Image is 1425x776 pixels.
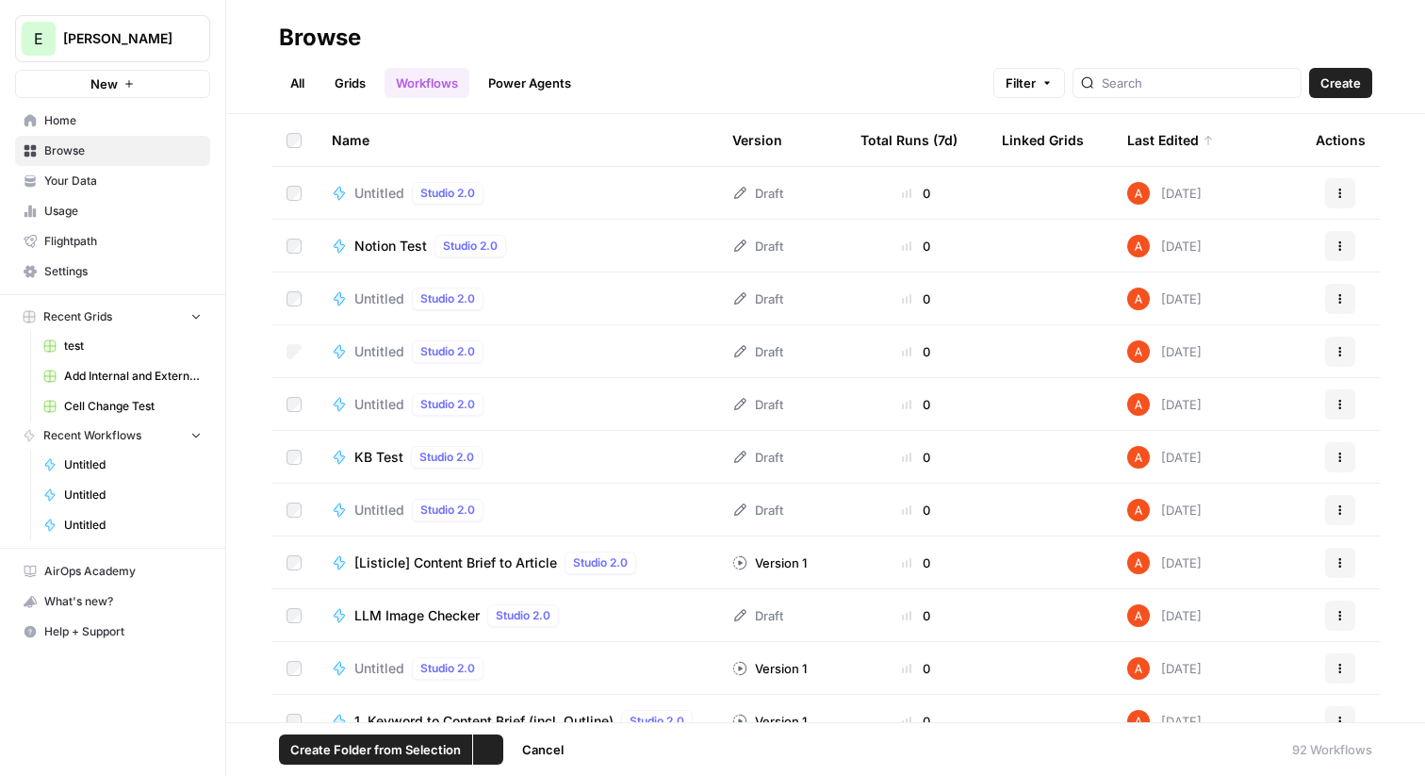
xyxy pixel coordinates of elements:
div: 0 [860,237,972,256]
a: [Listicle] Content Brief to ArticleStudio 2.0 [332,552,702,574]
div: Draft [732,448,783,467]
span: Studio 2.0 [420,502,475,519]
span: [Listicle] Content Brief to Article [354,553,557,572]
a: Browse [15,136,210,166]
span: Recent Workflows [43,427,141,444]
button: Recent Grids [15,303,210,331]
span: Recent Grids [43,308,112,325]
img: cje7zb9ux0f2nqyv5qqgv3u0jxek [1127,604,1150,627]
a: Flightpath [15,226,210,256]
span: New [90,74,118,93]
span: Untitled [64,517,202,534]
img: cje7zb9ux0f2nqyv5qqgv3u0jxek [1127,288,1150,310]
div: Draft [732,342,783,361]
a: AirOps Academy [15,556,210,586]
button: Create [1309,68,1372,98]
div: 0 [860,448,972,467]
input: Search [1102,74,1293,92]
span: Home [44,112,202,129]
div: Last Edited [1127,114,1214,166]
a: UntitledStudio 2.0 [332,499,702,521]
div: [DATE] [1127,340,1202,363]
span: Untitled [64,487,202,504]
a: Power Agents [477,68,582,98]
span: Cancel [522,740,564,759]
div: 0 [860,659,972,678]
div: [DATE] [1127,235,1202,257]
span: Studio 2.0 [420,660,475,677]
div: Draft [732,606,783,625]
div: [DATE] [1127,604,1202,627]
div: Draft [732,501,783,520]
a: test [35,331,210,361]
span: Studio 2.0 [419,449,474,466]
a: Workflows [385,68,469,98]
span: E [34,27,43,50]
span: Untitled [354,289,404,308]
span: Studio 2.0 [420,396,475,413]
img: cje7zb9ux0f2nqyv5qqgv3u0jxek [1127,235,1150,257]
button: Workspace: Elmi [15,15,210,62]
span: Filter [1006,74,1036,92]
span: Settings [44,263,202,280]
div: 0 [860,184,972,203]
span: Usage [44,203,202,220]
span: Studio 2.0 [573,554,628,571]
button: New [15,70,210,98]
span: Untitled [354,395,404,414]
div: 0 [860,395,972,414]
span: Help + Support [44,623,202,640]
button: What's new? [15,586,210,617]
div: Browse [279,23,361,53]
span: Studio 2.0 [420,290,475,307]
img: cje7zb9ux0f2nqyv5qqgv3u0jxek [1127,552,1150,574]
a: 1. Keyword to Content Brief (incl. Outline)Studio 2.0 [332,710,702,733]
span: Untitled [354,501,404,520]
span: Studio 2.0 [443,238,498,255]
div: 0 [860,501,972,520]
div: [DATE] [1127,552,1202,574]
a: Grids [323,68,377,98]
span: [PERSON_NAME] [63,29,177,48]
div: 0 [860,289,972,308]
div: [DATE] [1127,393,1202,416]
a: UntitledStudio 2.0 [332,393,702,416]
a: Cell Change Test [35,391,210,421]
a: Add Internal and External Links to Page [35,361,210,391]
a: All [279,68,316,98]
button: Cancel [511,735,575,765]
span: Untitled [354,342,404,361]
span: KB Test [354,448,403,467]
a: UntitledStudio 2.0 [332,288,702,310]
span: Untitled [354,184,404,203]
img: cje7zb9ux0f2nqyv5qqgv3u0jxek [1127,393,1150,416]
div: [DATE] [1127,657,1202,680]
button: Help + Support [15,617,210,647]
span: 1. Keyword to Content Brief (incl. Outline) [354,712,614,731]
div: Draft [732,289,783,308]
span: Flightpath [44,233,202,250]
a: KB TestStudio 2.0 [332,446,702,469]
div: Version [732,114,782,166]
span: Studio 2.0 [630,713,684,730]
span: Your Data [44,173,202,190]
a: Notion TestStudio 2.0 [332,235,702,257]
a: Untitled [35,480,210,510]
div: What's new? [16,587,209,616]
div: Linked Grids [1002,114,1084,166]
a: Your Data [15,166,210,196]
div: 0 [860,342,972,361]
div: Actions [1316,114,1366,166]
a: Usage [15,196,210,226]
a: Home [15,106,210,136]
div: 0 [860,553,972,572]
button: Create Folder from Selection [279,735,472,765]
span: AirOps Academy [44,563,202,580]
div: Draft [732,184,783,203]
span: Browse [44,142,202,159]
div: 92 Workflows [1292,740,1372,759]
span: Add Internal and External Links to Page [64,368,202,385]
img: cje7zb9ux0f2nqyv5qqgv3u0jxek [1127,182,1150,205]
div: [DATE] [1127,499,1202,521]
button: Filter [993,68,1065,98]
